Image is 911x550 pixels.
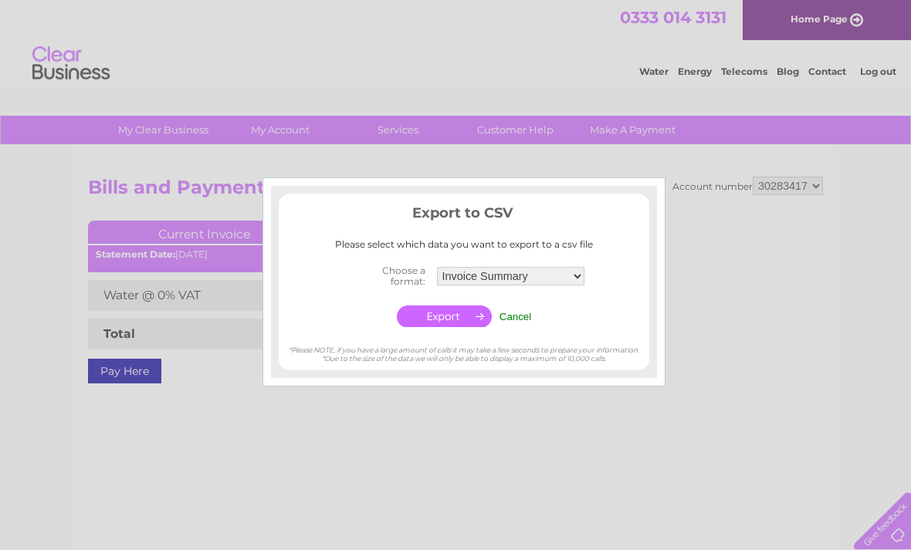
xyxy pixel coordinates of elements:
[340,261,433,292] th: Choose a format:
[500,311,532,322] input: Cancel
[860,66,896,77] a: Log out
[92,8,821,75] div: Clear Business is a trading name of Verastar Limited (registered in [GEOGRAPHIC_DATA] No. 3667643...
[32,40,110,87] img: logo.png
[721,66,767,77] a: Telecoms
[777,66,799,77] a: Blog
[279,202,649,229] h3: Export to CSV
[639,66,669,77] a: Water
[620,8,726,27] a: 0333 014 3131
[678,66,712,77] a: Energy
[279,239,649,250] div: Please select which data you want to export to a csv file
[279,331,649,363] div: *Please NOTE, if you have a large amount of calls it may take a few seconds to prepare your infor...
[808,66,846,77] a: Contact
